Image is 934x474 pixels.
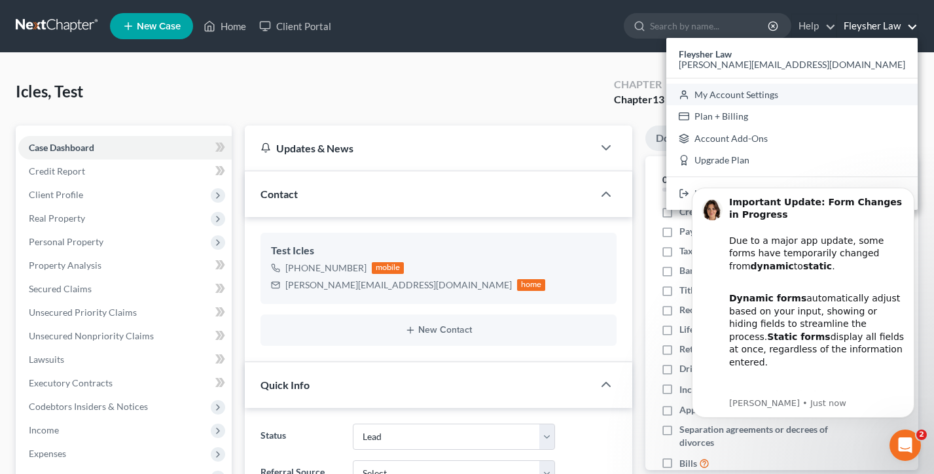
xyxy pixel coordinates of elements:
div: Fleysher Law [666,38,918,210]
a: Executory Contracts [18,371,232,395]
a: My Account Settings [666,84,918,106]
a: Client Portal [253,14,338,38]
a: Account Add-Ons [666,127,918,150]
div: Test Icles [271,243,606,259]
span: Codebtors Insiders & Notices [29,401,148,412]
span: Expenses [29,448,66,459]
button: New Contact [271,325,606,335]
span: Case Dashboard [29,142,94,153]
span: Executory Contracts [29,377,113,388]
div: mobile [372,262,404,274]
span: Lawsuits [29,354,64,365]
span: Unsecured Nonpriority Claims [29,330,154,341]
a: Unsecured Priority Claims [18,301,232,324]
p: Message from Emma, sent Just now [57,226,232,238]
a: Credit Report [18,160,232,183]
a: Upgrade Plan [666,150,918,172]
label: Status [254,424,346,450]
a: Fleysher Law [837,14,918,38]
span: 2 [916,430,927,440]
div: Chapter [614,77,664,92]
a: Home [197,14,253,38]
div: Chapter [614,92,664,107]
div: Our team is actively working to re-integrate dynamic functionality and expects to have it restore... [57,205,232,307]
span: Secured Claims [29,283,92,294]
a: Case Dashboard [18,136,232,160]
a: Help [792,14,836,38]
div: Updates & News [260,141,577,155]
a: Lawsuits [18,348,232,371]
a: Docs [645,126,690,151]
strong: 0% Completed [662,174,721,185]
a: Property Analysis [18,254,232,277]
a: Log out [666,182,918,205]
span: Icles, Test [16,82,83,101]
span: Unsecured Priority Claims [29,307,137,318]
iframe: Intercom notifications message [672,171,934,467]
a: Plan + Billing [666,105,918,127]
div: [PERSON_NAME][EMAIL_ADDRESS][DOMAIN_NAME] [285,279,512,292]
span: Income [29,424,59,435]
span: Quick Info [260,379,310,391]
div: [PHONE_NUMBER] [285,262,367,275]
span: Contact [260,188,298,200]
span: 13 [653,93,664,105]
span: New Case [137,22,181,31]
span: Credit Report [29,165,85,177]
a: Secured Claims [18,277,232,301]
span: Property Analysis [29,260,101,271]
iframe: Intercom live chat [889,430,921,461]
span: Real Property [29,212,85,224]
span: Personal Property [29,236,103,247]
span: Client Profile [29,189,83,200]
a: Unsecured Nonpriority Claims [18,324,232,348]
input: Search by name... [650,14,770,38]
div: home [517,279,546,291]
span: [PERSON_NAME][EMAIL_ADDRESS][DOMAIN_NAME] [679,59,905,70]
strong: Fleysher Law [679,48,732,59]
